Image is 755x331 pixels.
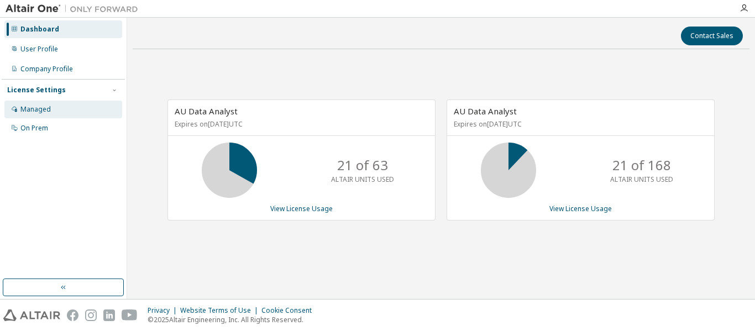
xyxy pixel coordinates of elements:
[20,124,48,133] div: On Prem
[20,65,73,73] div: Company Profile
[270,204,333,213] a: View License Usage
[454,119,705,129] p: Expires on [DATE] UTC
[331,175,394,184] p: ALTAIR UNITS USED
[7,86,66,94] div: License Settings
[454,106,517,117] span: AU Data Analyst
[261,306,318,315] div: Cookie Consent
[612,156,671,175] p: 21 of 168
[148,315,318,324] p: © 2025 Altair Engineering, Inc. All Rights Reserved.
[103,309,115,321] img: linkedin.svg
[6,3,144,14] img: Altair One
[180,306,261,315] div: Website Terms of Use
[148,306,180,315] div: Privacy
[681,27,743,45] button: Contact Sales
[610,175,673,184] p: ALTAIR UNITS USED
[3,309,60,321] img: altair_logo.svg
[67,309,78,321] img: facebook.svg
[20,45,58,54] div: User Profile
[549,204,612,213] a: View License Usage
[85,309,97,321] img: instagram.svg
[175,119,426,129] p: Expires on [DATE] UTC
[20,25,59,34] div: Dashboard
[20,105,51,114] div: Managed
[175,106,238,117] span: AU Data Analyst
[337,156,388,175] p: 21 of 63
[122,309,138,321] img: youtube.svg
